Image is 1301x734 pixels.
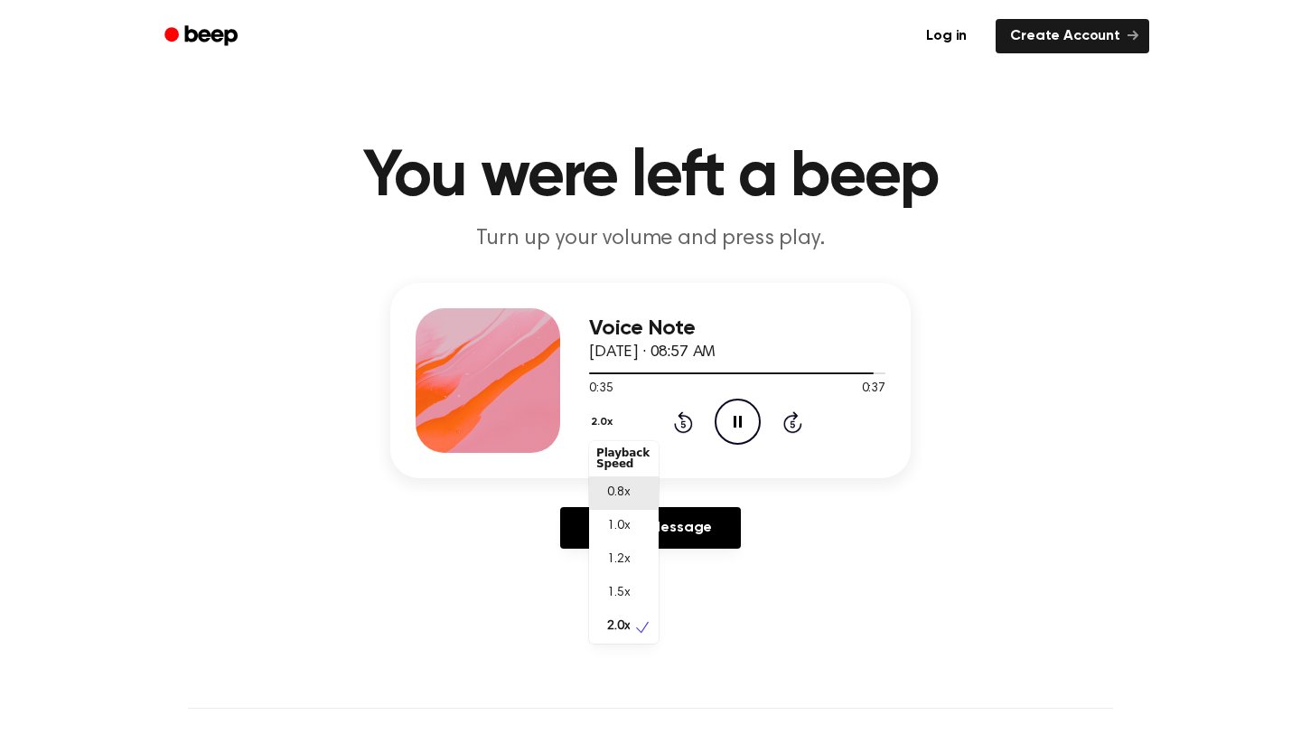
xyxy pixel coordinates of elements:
[607,517,630,536] span: 1.0x
[607,550,630,569] span: 1.2x
[589,407,619,438] button: 2.0x
[589,440,659,476] div: Playback Speed
[607,584,630,603] span: 1.5x
[607,484,630,503] span: 0.8x
[607,617,630,636] span: 2.0x
[589,441,659,644] div: 2.0x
